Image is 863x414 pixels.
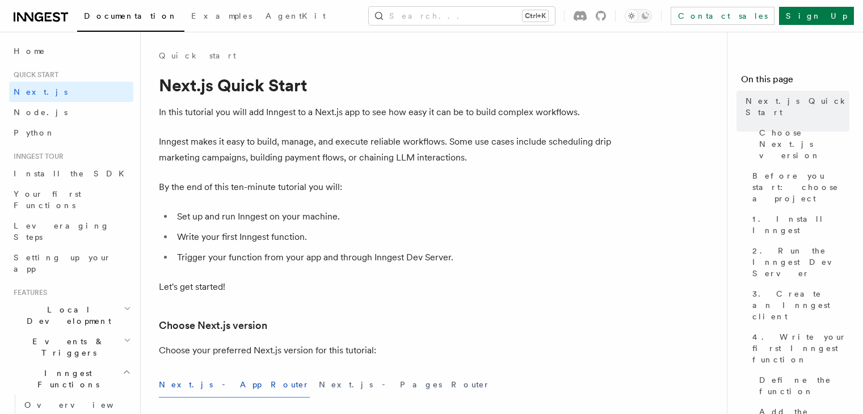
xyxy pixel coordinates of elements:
[159,179,613,195] p: By the end of this ten-minute tutorial you will:
[752,288,849,322] span: 3. Create an Inngest client
[9,70,58,79] span: Quick start
[159,318,267,333] a: Choose Next.js version
[159,104,613,120] p: In this tutorial you will add Inngest to a Next.js app to see how easy it can be to build complex...
[14,221,110,242] span: Leveraging Steps
[746,95,849,118] span: Next.js Quick Start
[14,169,131,178] span: Install the SDK
[625,9,652,23] button: Toggle dark mode
[14,108,68,117] span: Node.js
[779,7,854,25] a: Sign Up
[266,11,326,20] span: AgentKit
[748,284,849,327] a: 3. Create an Inngest client
[759,127,849,161] span: Choose Next.js version
[77,3,184,32] a: Documentation
[752,213,849,236] span: 1. Install Inngest
[9,102,133,122] a: Node.js
[14,253,111,273] span: Setting up your app
[174,229,613,245] li: Write your first Inngest function.
[319,372,490,398] button: Next.js - Pages Router
[741,73,849,91] h4: On this page
[259,3,332,31] a: AgentKit
[24,400,141,409] span: Overview
[671,7,774,25] a: Contact sales
[184,3,259,31] a: Examples
[755,370,849,402] a: Define the function
[14,87,68,96] span: Next.js
[9,184,133,216] a: Your first Functions
[369,7,555,25] button: Search...Ctrl+K
[174,209,613,225] li: Set up and run Inngest on your machine.
[9,247,133,279] a: Setting up your app
[9,152,64,161] span: Inngest tour
[159,75,613,95] h1: Next.js Quick Start
[191,11,252,20] span: Examples
[752,331,849,365] span: 4. Write your first Inngest function
[159,50,236,61] a: Quick start
[748,209,849,240] a: 1. Install Inngest
[523,10,548,22] kbd: Ctrl+K
[748,240,849,284] a: 2. Run the Inngest Dev Server
[9,367,123,390] span: Inngest Functions
[159,372,310,398] button: Next.js - App Router
[9,122,133,143] a: Python
[84,11,178,20] span: Documentation
[159,343,613,358] p: Choose your preferred Next.js version for this tutorial:
[9,216,133,247] a: Leveraging Steps
[159,134,613,166] p: Inngest makes it easy to build, manage, and execute reliable workflows. Some use cases include sc...
[748,166,849,209] a: Before you start: choose a project
[752,245,849,279] span: 2. Run the Inngest Dev Server
[14,45,45,57] span: Home
[741,91,849,122] a: Next.js Quick Start
[755,122,849,166] a: Choose Next.js version
[9,82,133,102] a: Next.js
[174,250,613,265] li: Trigger your function from your app and through Inngest Dev Server.
[159,279,613,295] p: Let's get started!
[9,331,133,363] button: Events & Triggers
[9,363,133,395] button: Inngest Functions
[9,288,47,297] span: Features
[14,128,55,137] span: Python
[752,170,849,204] span: Before you start: choose a project
[759,374,849,397] span: Define the function
[9,163,133,184] a: Install the SDK
[9,41,133,61] a: Home
[9,336,124,358] span: Events & Triggers
[14,189,81,210] span: Your first Functions
[9,304,124,327] span: Local Development
[748,327,849,370] a: 4. Write your first Inngest function
[9,299,133,331] button: Local Development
